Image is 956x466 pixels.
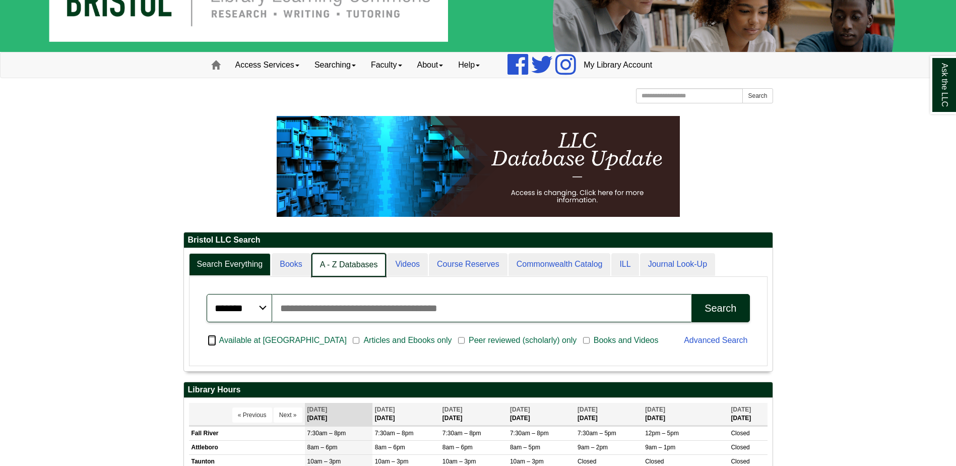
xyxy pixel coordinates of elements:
[189,253,271,276] a: Search Everything
[442,458,476,465] span: 10am – 3pm
[307,52,363,78] a: Searching
[277,116,680,217] img: HTML tutorial
[645,406,665,413] span: [DATE]
[375,444,405,451] span: 8am – 6pm
[576,52,660,78] a: My Library Account
[578,458,596,465] span: Closed
[508,253,611,276] a: Commonwealth Catalog
[578,444,608,451] span: 9am – 2pm
[645,458,664,465] span: Closed
[372,403,440,426] th: [DATE]
[442,430,481,437] span: 7:30am – 8pm
[307,430,346,437] span: 7:30am – 8pm
[442,444,473,451] span: 8am – 6pm
[305,403,372,426] th: [DATE]
[458,336,465,345] input: Peer reviewed (scholarly) only
[731,458,749,465] span: Closed
[440,403,507,426] th: [DATE]
[274,407,302,423] button: Next »
[215,334,351,346] span: Available at [GEOGRAPHIC_DATA]
[590,334,663,346] span: Books and Videos
[731,430,749,437] span: Closed
[375,430,414,437] span: 7:30am – 8pm
[228,52,307,78] a: Access Services
[640,253,715,276] a: Journal Look-Up
[643,403,728,426] th: [DATE]
[728,403,767,426] th: [DATE]
[742,88,773,103] button: Search
[510,444,540,451] span: 8am – 5pm
[451,52,487,78] a: Help
[705,303,736,314] div: Search
[307,458,341,465] span: 10am – 3pm
[442,406,463,413] span: [DATE]
[429,253,507,276] a: Course Reserves
[189,427,305,441] td: Fall River
[578,430,616,437] span: 7:30am – 5pm
[691,294,749,322] button: Search
[232,407,272,423] button: « Previous
[465,334,581,346] span: Peer reviewed (scholarly) only
[307,406,328,413] span: [DATE]
[359,334,456,346] span: Articles and Ebooks only
[575,403,643,426] th: [DATE]
[363,52,410,78] a: Faculty
[387,253,428,276] a: Videos
[189,441,305,455] td: Attleboro
[209,336,215,345] input: Available at [GEOGRAPHIC_DATA]
[507,403,575,426] th: [DATE]
[375,406,395,413] span: [DATE]
[731,406,751,413] span: [DATE]
[375,458,409,465] span: 10am – 3pm
[307,444,338,451] span: 8am – 6pm
[645,430,679,437] span: 12pm – 5pm
[353,336,359,345] input: Articles and Ebooks only
[578,406,598,413] span: [DATE]
[510,406,530,413] span: [DATE]
[184,232,773,248] h2: Bristol LLC Search
[410,52,451,78] a: About
[583,336,590,345] input: Books and Videos
[311,253,387,277] a: A - Z Databases
[272,253,310,276] a: Books
[184,382,773,398] h2: Library Hours
[731,444,749,451] span: Closed
[645,444,675,451] span: 9am – 1pm
[510,430,549,437] span: 7:30am – 8pm
[510,458,544,465] span: 10am – 3pm
[611,253,639,276] a: ILL
[684,336,747,344] a: Advanced Search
